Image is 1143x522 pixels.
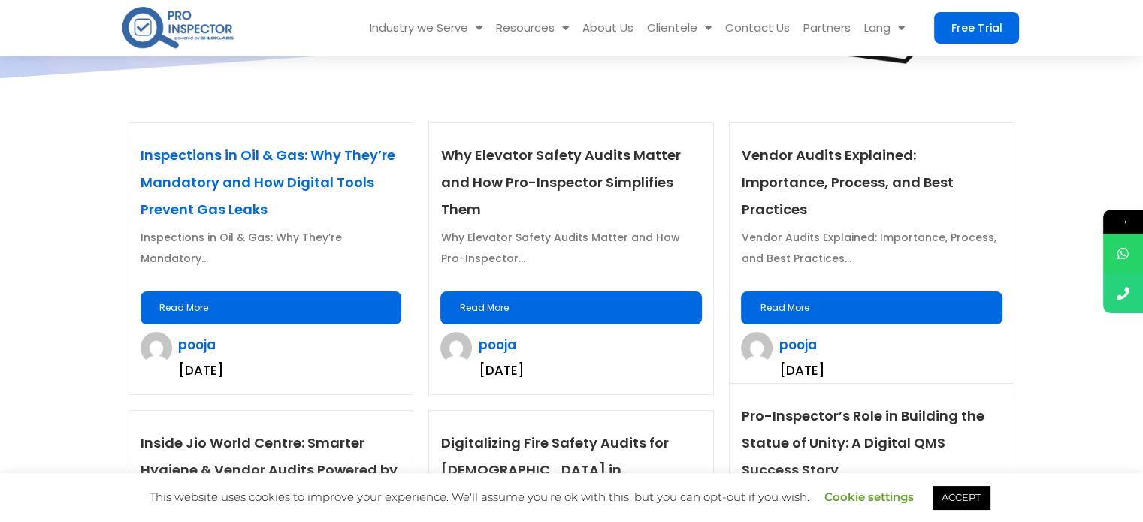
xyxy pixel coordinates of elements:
a: Digitalizing Fire Safety Audits for [DEMOGRAPHIC_DATA] in [GEOGRAPHIC_DATA] [440,433,668,506]
img: pooja [141,332,172,364]
time: [DATE] [779,361,824,379]
a: Why Elevator Safety Audits Matter and How Pro-Inspector Simplifies Them [440,146,680,219]
a: Free Trial [934,12,1019,44]
a: pooja [779,336,816,354]
a: Read More [440,291,702,324]
a: Read More [741,291,1002,324]
p: Why Elevator Safety Audits Matter and How Pro-Inspector... [440,227,702,269]
a: pooja [478,336,516,354]
a: ACCEPT [933,486,990,509]
p: Inspections in Oil & Gas: Why They’re Mandatory... [141,227,402,269]
img: pooja [440,332,472,364]
span: This website uses cookies to improve your experience. We'll assume you're ok with this, but you c... [150,490,993,504]
time: [DATE] [478,361,523,379]
a: Pro-Inspector’s Role in Building the Statue of Unity: A Digital QMS Success Story [741,406,984,479]
a: Inspections in Oil & Gas: Why They’re Mandatory and How Digital Tools Prevent Gas Leaks [141,146,395,219]
a: Read More [141,291,402,324]
p: Vendor Audits Explained: Importance, Process, and Best Practices... [741,227,1002,269]
img: pro-inspector-logo [120,4,235,51]
img: pooja [741,332,773,364]
a: Inside Jio World Centre: Smarter Hygiene & Vendor Audits Powered by Pro-Inspector [141,433,398,506]
a: Cookie settings [824,490,914,504]
span: → [1103,210,1143,234]
time: [DATE] [178,361,223,379]
a: pooja [178,336,216,354]
a: Vendor Audits Explained: Importance, Process, and Best Practices [741,146,953,219]
span: Free Trial [951,23,1002,33]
